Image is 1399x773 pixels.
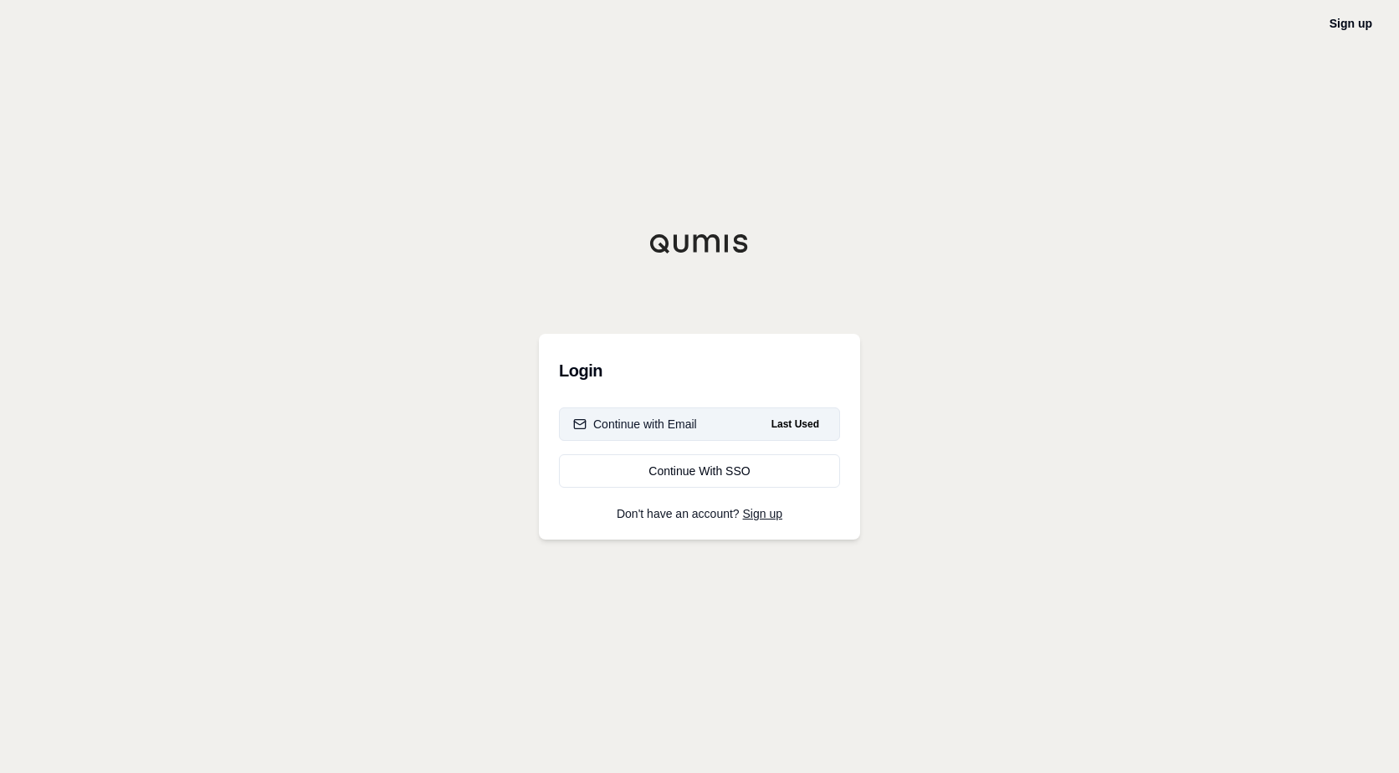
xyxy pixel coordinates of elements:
[573,416,697,433] div: Continue with Email
[559,508,840,520] p: Don't have an account?
[559,454,840,488] a: Continue With SSO
[765,414,826,434] span: Last Used
[649,233,750,253] img: Qumis
[559,407,840,441] button: Continue with EmailLast Used
[559,354,840,387] h3: Login
[743,507,782,520] a: Sign up
[1330,17,1372,30] a: Sign up
[573,463,826,479] div: Continue With SSO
